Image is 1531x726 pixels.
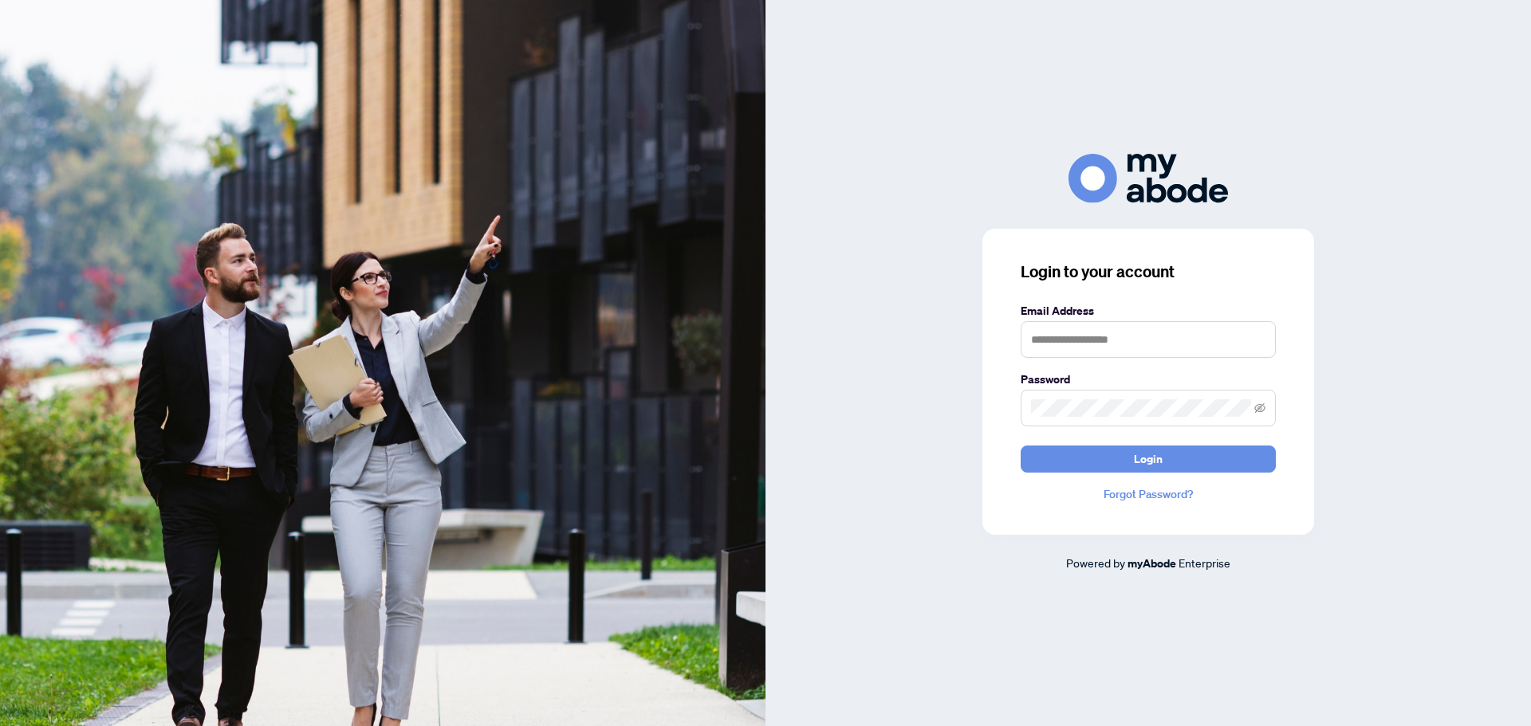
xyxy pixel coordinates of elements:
[1021,302,1276,320] label: Email Address
[1069,154,1228,202] img: ma-logo
[1021,445,1276,473] button: Login
[1128,555,1176,572] a: myAbode
[1021,485,1276,503] a: Forgot Password?
[1134,446,1163,472] span: Login
[1254,402,1265,414] span: eye-invisible
[1021,261,1276,283] h3: Login to your account
[1066,555,1125,570] span: Powered by
[1179,555,1230,570] span: Enterprise
[1021,371,1276,388] label: Password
